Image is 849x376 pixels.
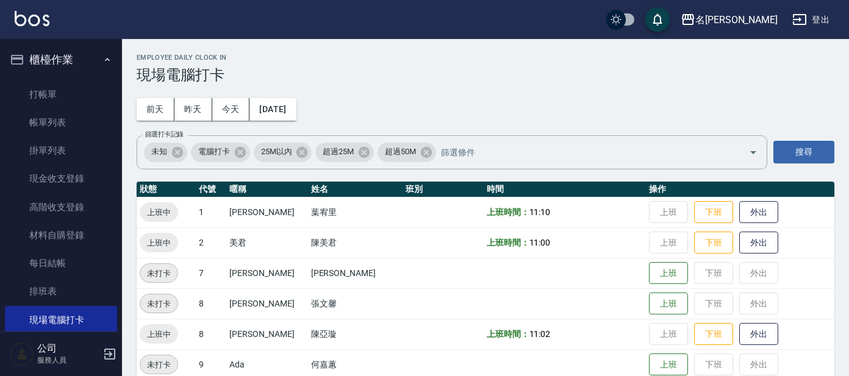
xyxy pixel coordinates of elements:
td: 美君 [226,227,307,258]
th: 操作 [646,182,834,197]
button: 下班 [694,232,733,254]
a: 掛單列表 [5,137,117,165]
td: 陳美君 [308,227,403,258]
button: 外出 [739,323,778,346]
button: 上班 [649,262,688,285]
button: 名[PERSON_NAME] [676,7,783,32]
button: 下班 [694,323,733,346]
div: 超過50M [378,143,436,162]
span: 未知 [144,146,174,158]
td: 陳亞璇 [308,319,403,349]
button: 上班 [649,293,688,315]
a: 打帳單 [5,80,117,108]
th: 狀態 [137,182,196,197]
span: 未打卡 [140,267,177,280]
a: 排班表 [5,277,117,305]
td: 8 [196,319,226,349]
div: 25M以內 [254,143,312,162]
span: 超過25M [315,146,361,158]
button: 昨天 [174,98,212,121]
a: 材料自購登錄 [5,221,117,249]
span: 上班中 [140,236,178,249]
a: 帳單列表 [5,108,117,137]
span: 11:02 [529,329,551,339]
span: 11:10 [529,207,551,217]
img: Person [10,342,34,366]
button: 前天 [137,98,174,121]
h5: 公司 [37,342,99,355]
td: [PERSON_NAME] [226,258,307,288]
span: 上班中 [140,206,178,219]
label: 篩選打卡記錄 [145,130,184,139]
button: 上班 [649,353,688,376]
th: 代號 [196,182,226,197]
div: 名[PERSON_NAME] [695,12,778,27]
span: 超過50M [378,146,423,158]
span: 未打卡 [140,358,177,371]
button: [DATE] [249,98,296,121]
td: 1 [196,197,226,227]
button: 櫃檯作業 [5,44,117,76]
td: [PERSON_NAME] [226,197,307,227]
input: 篩選條件 [438,141,728,163]
img: Logo [15,11,49,26]
p: 服務人員 [37,355,99,366]
td: [PERSON_NAME] [226,288,307,319]
span: 11:00 [529,238,551,247]
b: 上班時間： [487,238,529,247]
button: Open [743,143,763,162]
th: 時間 [484,182,646,197]
button: 外出 [739,232,778,254]
div: 未知 [144,143,187,162]
span: 上班中 [140,328,178,341]
td: 張文馨 [308,288,403,319]
button: save [645,7,670,32]
h2: Employee Daily Clock In [137,54,834,62]
a: 現金收支登錄 [5,165,117,193]
td: 8 [196,288,226,319]
b: 上班時間： [487,329,529,339]
div: 超過25M [315,143,374,162]
th: 姓名 [308,182,403,197]
td: [PERSON_NAME] [308,258,403,288]
button: 登出 [787,9,834,31]
span: 電腦打卡 [191,146,237,158]
a: 高階收支登錄 [5,193,117,221]
b: 上班時間： [487,207,529,217]
th: 暱稱 [226,182,307,197]
a: 每日結帳 [5,249,117,277]
td: 7 [196,258,226,288]
td: 2 [196,227,226,258]
td: 葉宥里 [308,197,403,227]
span: 25M以內 [254,146,299,158]
button: 今天 [212,98,250,121]
button: 搜尋 [773,141,834,163]
a: 現場電腦打卡 [5,306,117,334]
td: [PERSON_NAME] [226,319,307,349]
div: 電腦打卡 [191,143,250,162]
button: 外出 [739,201,778,224]
h3: 現場電腦打卡 [137,66,834,83]
button: 下班 [694,201,733,224]
span: 未打卡 [140,297,177,310]
th: 班別 [403,182,484,197]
